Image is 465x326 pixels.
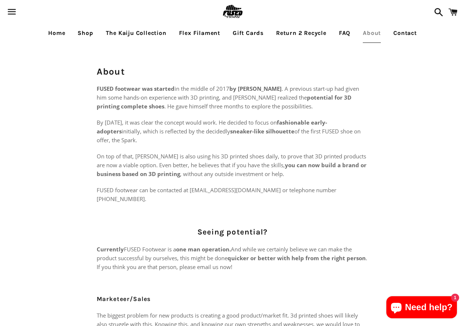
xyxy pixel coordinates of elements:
[174,24,226,42] a: Flex Filament
[230,128,294,135] strong: sneaker-like silhouette
[43,24,71,42] a: Home
[384,296,459,320] inbox-online-store-chat: Shopify online store chat
[100,24,172,42] a: The Kaiju Collection
[333,24,356,42] a: FAQ
[97,65,369,78] h1: About
[97,94,351,110] strong: potential for 3D printing complete shoes
[97,84,369,111] p: in the middle of 2017 . A previous start-up had given him some hands-on experience with 3D printi...
[357,24,386,42] a: About
[97,152,369,178] p: On top of that, [PERSON_NAME] is also using his 3D printed shoes daily, to prove that 3D printed ...
[176,246,231,253] strong: one man operation.
[97,245,369,271] p: FUSED Footwear is a And while we certainly believe we can make the product successful by ourselve...
[97,246,124,253] strong: Currently
[97,295,369,304] h4: Marketeer/Sales
[97,161,366,178] strong: you can now build a brand or business based on 3D printing
[97,119,327,135] strong: fashionable early-adopters
[229,85,282,92] strong: by [PERSON_NAME]
[228,254,366,262] strong: quicker or better with help from the right person
[271,24,332,42] a: Return 2 Recycle
[97,118,369,144] p: By [DATE], it was clear the concept would work. He decided to focus on initially, which is reflec...
[227,24,269,42] a: Gift Cards
[97,186,369,203] p: FUSED footwear can be contacted at [EMAIL_ADDRESS][DOMAIN_NAME] or telephone number [PHONE_NUMBER].
[97,85,175,92] strong: FUSED footwear was started
[72,24,99,42] a: Shop
[97,227,369,237] h4: Seeing potential?
[388,24,422,42] a: Contact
